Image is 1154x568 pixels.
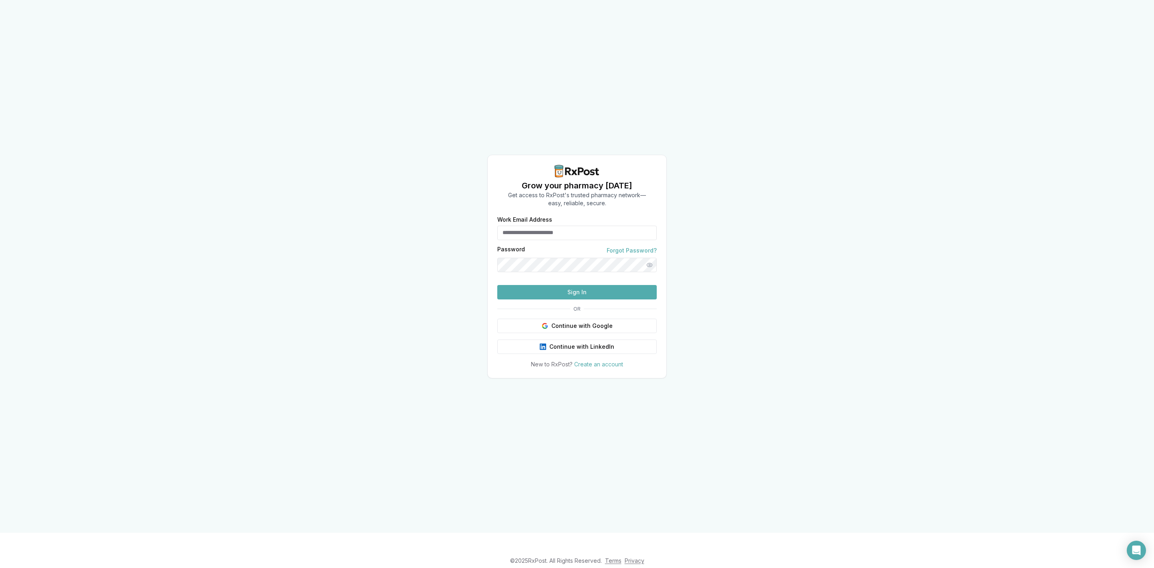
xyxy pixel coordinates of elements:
[551,165,603,178] img: RxPost Logo
[642,258,657,272] button: Show password
[605,557,621,564] a: Terms
[531,361,573,368] span: New to RxPost?
[542,323,548,329] img: Google
[540,344,546,350] img: LinkedIn
[497,217,657,222] label: Work Email Address
[570,306,584,312] span: OR
[508,180,646,191] h1: Grow your pharmacy [DATE]
[497,285,657,299] button: Sign In
[625,557,644,564] a: Privacy
[607,247,657,255] a: Forgot Password?
[497,340,657,354] button: Continue with LinkedIn
[1127,541,1146,560] div: Open Intercom Messenger
[497,247,525,255] label: Password
[497,319,657,333] button: Continue with Google
[574,361,623,368] a: Create an account
[508,191,646,207] p: Get access to RxPost's trusted pharmacy network— easy, reliable, secure.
